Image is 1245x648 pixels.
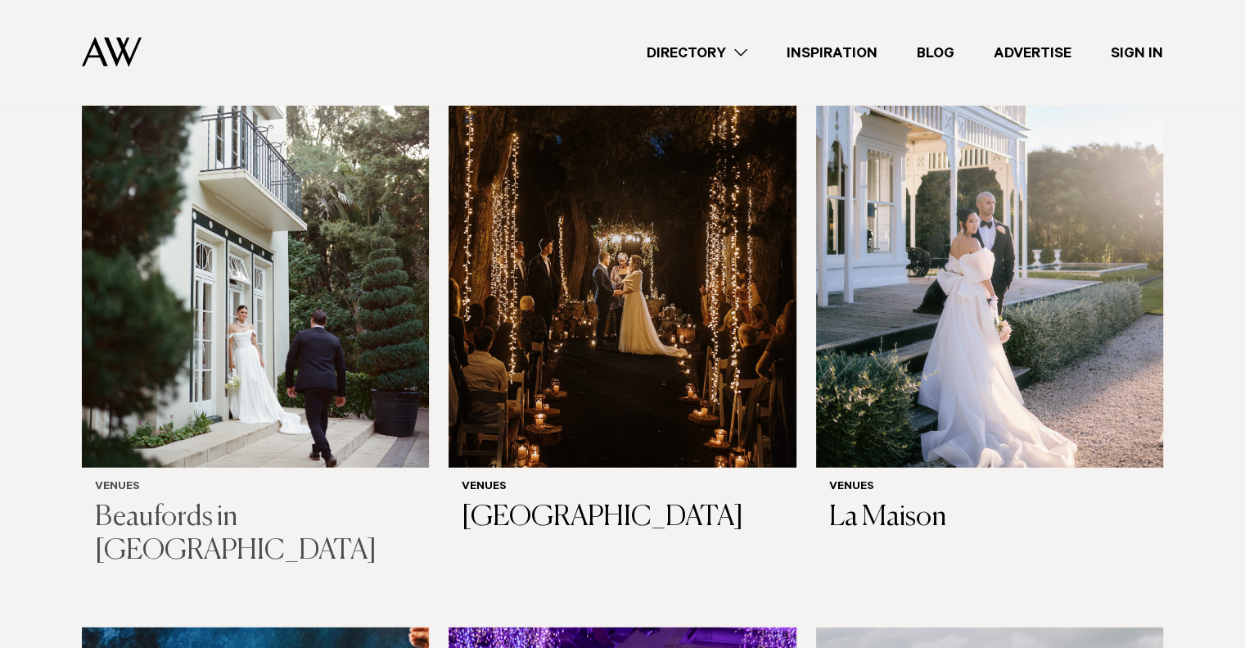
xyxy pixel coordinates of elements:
a: Blog [897,42,974,64]
h6: Venues [95,481,416,495]
img: Auckland Weddings Venues | Kumeu Valley Estate [449,2,796,468]
a: Directory [627,42,767,64]
h3: Beaufords in [GEOGRAPHIC_DATA] [95,501,416,569]
h6: Venues [829,481,1150,495]
img: Bride and groom posing outside homestead [82,2,429,468]
a: Inspiration [767,42,897,64]
img: Auckland Weddings Logo [82,37,142,67]
a: Advertise [974,42,1091,64]
h6: Venues [462,481,783,495]
h3: La Maison [829,501,1150,535]
img: Bride with puffy dress in front of homestead [816,2,1163,468]
a: Bride with puffy dress in front of homestead Venues La Maison [816,2,1163,548]
a: Bride and groom posing outside homestead Venues Beaufords in [GEOGRAPHIC_DATA] [82,2,429,582]
a: Sign In [1091,42,1183,64]
a: Auckland Weddings Venues | Kumeu Valley Estate Venues [GEOGRAPHIC_DATA] [449,2,796,548]
h3: [GEOGRAPHIC_DATA] [462,501,783,535]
